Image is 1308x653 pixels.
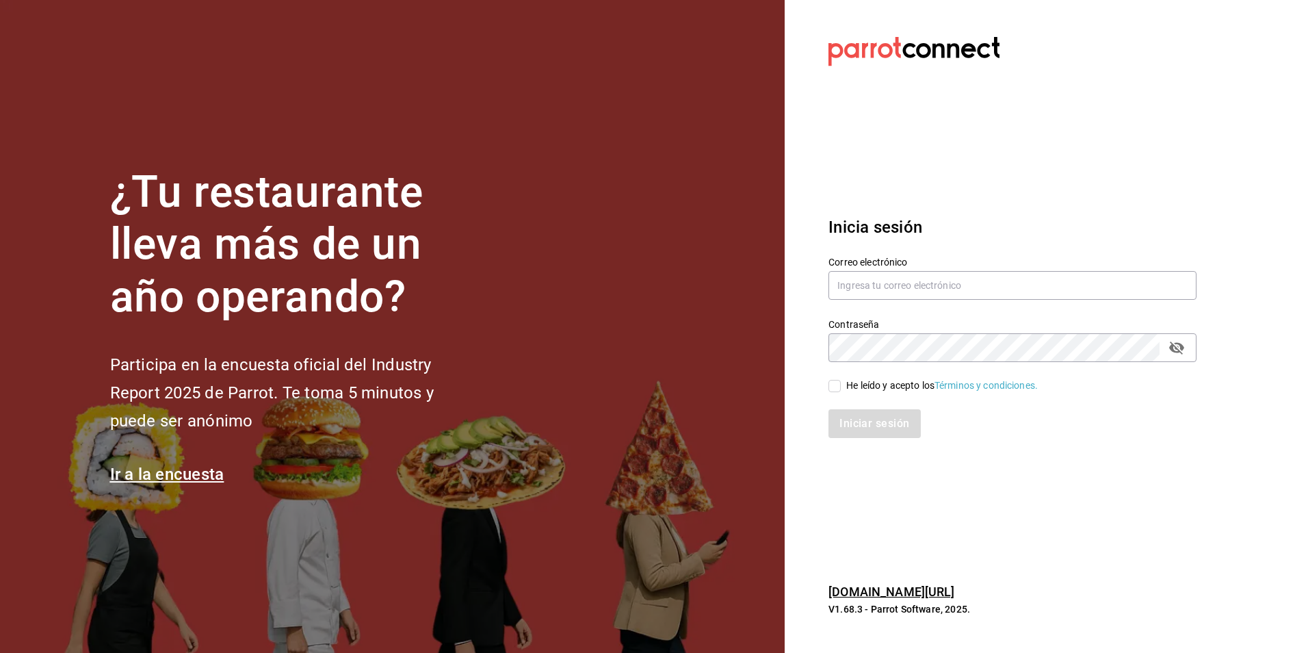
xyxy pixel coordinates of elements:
label: Correo electrónico [828,257,1196,266]
button: passwordField [1165,336,1188,359]
p: V1.68.3 - Parrot Software, 2025. [828,602,1196,616]
label: Contraseña [828,319,1196,329]
a: [DOMAIN_NAME][URL] [828,585,954,599]
a: Ir a la encuesta [110,465,224,484]
div: He leído y acepto los [846,379,1038,393]
a: Términos y condiciones. [934,380,1038,391]
input: Ingresa tu correo electrónico [828,271,1196,300]
h1: ¿Tu restaurante lleva más de un año operando? [110,166,480,324]
h3: Inicia sesión [828,215,1196,240]
h2: Participa en la encuesta oficial del Industry Report 2025 de Parrot. Te toma 5 minutos y puede se... [110,351,480,435]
